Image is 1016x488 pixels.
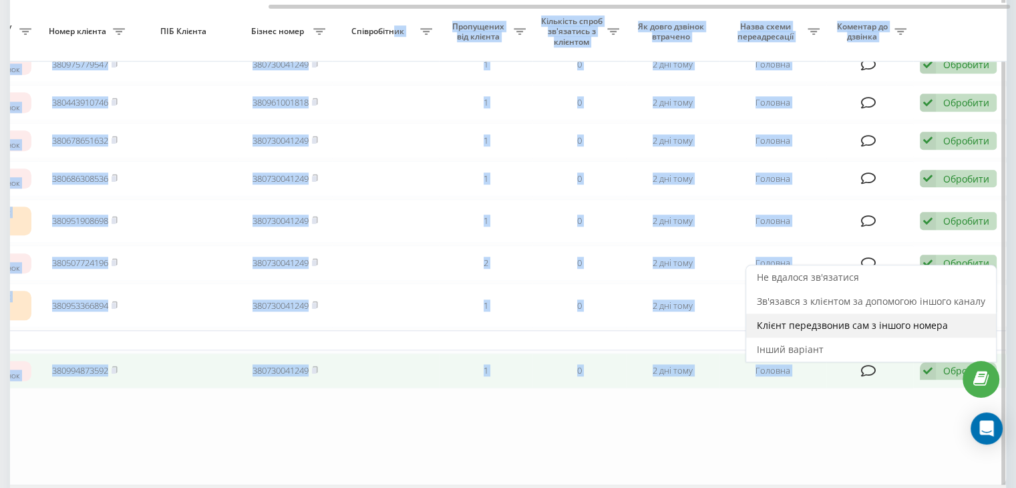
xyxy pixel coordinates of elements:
span: Номер клієнта [45,26,113,37]
div: Обробити [943,215,989,227]
span: Як довго дзвінок втрачено [637,21,709,42]
div: Обробити [943,134,989,147]
a: 380730041249 [252,299,309,312]
td: 0 [532,199,626,243]
td: Головна [719,199,826,243]
div: Обробити [943,58,989,71]
td: 1 [439,353,532,388]
td: Головна [719,353,826,388]
div: Обробити [943,172,989,185]
td: 2 дні тому [626,283,719,328]
span: Зв'язався з клієнтом за допомогою іншого каналу [757,295,985,308]
a: 380443910746 [52,96,108,108]
td: Головна [719,283,826,328]
span: Коментар до дзвінка [833,21,894,42]
span: Назва схеми переадресації [726,21,808,42]
td: 2 дні тому [626,353,719,388]
td: 1 [439,85,532,120]
td: 2 дні тому [626,85,719,120]
a: 380730041249 [252,58,309,70]
span: Не вдалося зв'язатися [757,271,859,283]
a: 380678651632 [52,134,108,146]
a: 380730041249 [252,364,309,376]
td: 2 дні тому [626,47,719,82]
td: Головна [719,47,826,82]
a: 380730041249 [252,257,309,269]
a: 380953366894 [52,299,108,312]
a: 380730041249 [252,215,309,227]
td: 0 [532,47,626,82]
td: 0 [532,283,626,328]
span: Бізнес номер [245,26,313,37]
div: Обробити [943,364,989,377]
td: 0 [532,353,626,388]
td: Головна [719,123,826,158]
td: 2 [439,245,532,281]
td: Головна [719,85,826,120]
a: 380975779547 [52,58,108,70]
td: Головна [719,161,826,197]
div: Open Intercom Messenger [971,412,1003,445]
span: Співробітник [339,26,420,37]
td: Головна [719,245,826,281]
td: 0 [532,85,626,120]
a: 380951908698 [52,215,108,227]
td: 2 дні тому [626,161,719,197]
a: 380961001818 [252,96,309,108]
a: 380507724196 [52,257,108,269]
div: Обробити [943,257,989,269]
td: 1 [439,283,532,328]
a: 380730041249 [252,134,309,146]
td: 1 [439,47,532,82]
div: Обробити [943,96,989,109]
span: Клієнт передзвонив сам з іншого номера [757,319,948,332]
td: 0 [532,123,626,158]
span: ПІБ Клієнта [143,26,227,37]
td: 0 [532,161,626,197]
span: Інший варіант [757,343,824,356]
span: Пропущених від клієнта [446,21,514,42]
td: 1 [439,161,532,197]
td: 1 [439,199,532,243]
td: 0 [532,245,626,281]
td: 2 дні тому [626,245,719,281]
span: Кількість спроб зв'язатись з клієнтом [539,16,607,47]
td: 1 [439,123,532,158]
td: 2 дні тому [626,123,719,158]
td: 2 дні тому [626,199,719,243]
a: 380686308536 [52,172,108,185]
a: 380994873592 [52,364,108,376]
a: 380730041249 [252,172,309,185]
